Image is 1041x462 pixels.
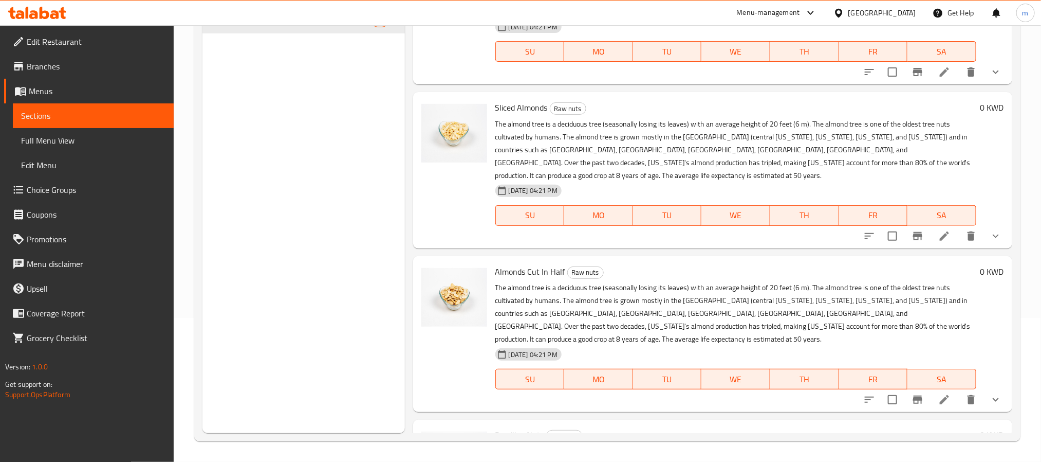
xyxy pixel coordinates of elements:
span: 1.0.0 [32,360,48,374]
span: SA [912,208,972,223]
button: TH [770,205,839,226]
svg: Show Choices [990,230,1002,242]
span: FR [843,208,904,223]
svg: Show Choices [990,394,1002,406]
button: show more [983,224,1008,248]
button: SA [907,205,976,226]
button: FR [839,205,908,226]
span: FR [843,44,904,59]
svg: Show Choices [990,66,1002,78]
a: Edit menu item [938,230,951,242]
span: Select to update [882,225,903,247]
button: MO [564,369,633,389]
button: TU [633,369,702,389]
span: Almonds Cut In Half [495,264,565,279]
span: WE [705,44,766,59]
a: Menu disclaimer [4,252,174,276]
button: SU [495,41,565,62]
span: WE [705,372,766,387]
span: SU [500,44,561,59]
button: SU [495,205,565,226]
span: TU [637,372,698,387]
span: SA [912,372,972,387]
a: Sections [13,103,174,128]
button: show more [983,60,1008,84]
img: Sliced Almonds [421,100,487,166]
div: Menu-management [737,7,800,19]
button: FR [839,41,908,62]
a: Coverage Report [4,301,174,326]
span: MO [568,44,629,59]
span: [DATE] 04:21 PM [505,186,562,196]
a: Upsell [4,276,174,301]
span: Sections [21,110,165,122]
button: TU [633,41,702,62]
a: Choice Groups [4,177,174,202]
button: delete [959,387,983,412]
span: Raw nuts [547,431,582,442]
button: delete [959,224,983,248]
a: Edit Menu [13,153,174,177]
span: Menu disclaimer [27,258,165,270]
a: Full Menu View [13,128,174,153]
span: TU [637,44,698,59]
span: Select to update [882,61,903,83]
div: Raw nuts [550,102,586,115]
button: Branch-specific-item [905,387,930,412]
button: SA [907,369,976,389]
span: Full Menu View [21,134,165,147]
span: Edit Menu [21,159,165,171]
span: Grocery Checklist [27,332,165,344]
span: Coverage Report [27,307,165,319]
a: Branches [4,54,174,79]
a: Edit Restaurant [4,29,174,54]
span: [DATE] 04:21 PM [505,350,562,360]
a: Coupons [4,202,174,227]
span: Coupons [27,208,165,221]
span: Raw nuts [568,266,603,278]
p: The almond tree is a deciduous tree (seasonally losing its leaves) with an average height of 20 f... [495,281,976,346]
button: FR [839,369,908,389]
span: Upsell [27,282,165,295]
button: delete [959,60,983,84]
button: show more [983,387,1008,412]
span: SU [500,372,561,387]
button: SA [907,41,976,62]
span: Choice Groups [27,184,165,196]
span: m [1023,7,1029,19]
h6: 0 KWD [980,100,1004,115]
button: MO [564,41,633,62]
button: MO [564,205,633,226]
span: Version: [5,360,30,374]
h6: 0 KWD [980,428,1004,442]
span: SU [500,208,561,223]
span: Promotions [27,233,165,245]
span: TH [774,372,835,387]
button: WE [701,369,770,389]
h6: 0 KWD [980,264,1004,279]
button: TU [633,205,702,226]
span: Brazilian Nuts [495,428,544,443]
p: The almond tree is a deciduous tree (seasonally losing its leaves) with an average height of 20 f... [495,118,976,182]
button: WE [701,205,770,226]
button: sort-choices [857,60,882,84]
button: SU [495,369,565,389]
button: sort-choices [857,387,882,412]
span: FR [843,372,904,387]
span: MO [568,372,629,387]
div: Raw nuts [567,266,604,279]
a: Edit menu item [938,394,951,406]
span: Menus [29,85,165,97]
img: Almonds Cut In Half [421,264,487,330]
button: Branch-specific-item [905,60,930,84]
span: Select to update [882,389,903,411]
a: Edit menu item [938,66,951,78]
span: TH [774,208,835,223]
a: Menus [4,79,174,103]
a: Promotions [4,227,174,252]
button: WE [701,41,770,62]
span: WE [705,208,766,223]
button: sort-choices [857,224,882,248]
span: TU [637,208,698,223]
button: TH [770,369,839,389]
